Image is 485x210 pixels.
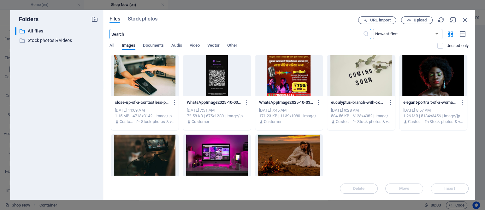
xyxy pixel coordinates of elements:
[115,119,175,125] div: By: Customer | Folder: Stock photos & videos
[128,15,157,23] span: Stock photos
[462,16,469,23] i: Close
[109,29,363,39] input: Search
[91,16,98,23] i: Create new folder
[401,16,433,24] button: Upload
[331,108,391,113] div: [DATE] 9:28 AM
[403,108,463,113] div: [DATE] 8:57 AM
[143,42,164,50] span: Documents
[331,113,391,119] div: 584.56 KB | 6123x4082 | image/jpeg
[403,100,458,105] p: elegant-portrait-of-a-woman-with-afro-hair-vibrant-eyeshadow-and-red-lips.jpeg
[141,119,175,125] p: Stock photos & videos
[259,100,313,105] p: WhatsAppImage2025-10-03at10.22.20AM-1tg92u_kR6qy7DA9kAb7SA.jpeg
[120,119,134,125] p: Customer
[403,113,463,119] div: 1.26 MB | 5184x3456 | image/jpeg
[331,119,391,125] div: By: Customer | Folder: Stock photos & videos
[408,119,423,125] p: Customer
[336,119,351,125] p: Customer
[15,27,16,35] div: ​
[109,15,121,23] span: Files
[331,100,385,105] p: eucalyptus-branch-with-coming-soon-message-on-white-background-for-announcements.jpeg
[115,108,175,113] div: [DATE] 11:09 AM
[259,113,319,119] div: 171.23 KB | 1139x1080 | image/jpeg
[438,16,445,23] i: Reload
[429,119,463,125] p: Stock photos & videos
[357,119,391,125] p: Stock photos & videos
[28,37,86,44] p: Stock photos & videos
[187,113,247,119] div: 72.58 KB | 675x1280 | image/jpeg
[28,27,86,35] p: All files
[15,15,38,23] p: Folders
[192,119,209,125] p: Customer
[450,16,457,23] i: Minimize
[187,108,247,113] div: [DATE] 7:51 AM
[227,42,237,50] span: Other
[171,42,182,50] span: Audio
[358,16,396,24] button: URL import
[446,43,469,49] p: Displays only files that are not in use on the website. Files added during this session can still...
[115,113,175,119] div: 1.15 MB | 4713x3142 | image/jpeg
[187,100,241,105] p: WhatsAppImage2025-10-03at10.21.52AM-iIfwtXXQyUr3xnyXtcyvJw.jpeg
[414,18,427,22] span: Upload
[370,18,391,22] span: URL import
[403,119,463,125] div: By: Customer | Folder: Stock photos & videos
[207,42,220,50] span: Vector
[115,100,169,105] p: close-up-of-a-contactless-payment-using-a-smartphone-and-qr-code-scanner-in-a-modern-retail-setti...
[122,42,136,50] span: Images
[264,119,281,125] p: Customer
[259,108,319,113] div: [DATE] 7:45 AM
[15,37,98,44] div: Stock photos & videos
[190,42,200,50] span: Video
[109,42,114,50] span: All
